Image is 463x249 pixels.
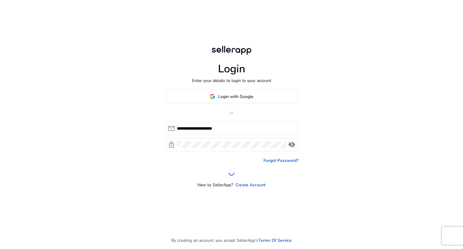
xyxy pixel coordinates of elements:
a: Create Account [235,182,266,188]
button: Login with Google [165,90,298,103]
p: Enter your details to login to your account [192,77,271,84]
span: visibility_off [288,141,295,148]
span: Login with Google [218,93,253,100]
a: Terms Of Service [258,237,292,244]
img: google-logo.svg [210,94,215,99]
p: or [165,109,298,116]
h1: Login [218,62,245,75]
p: New to SellerApp? [197,182,233,188]
span: lock [168,141,175,148]
a: Forgot Password? [263,157,298,164]
span: mail [168,125,175,132]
